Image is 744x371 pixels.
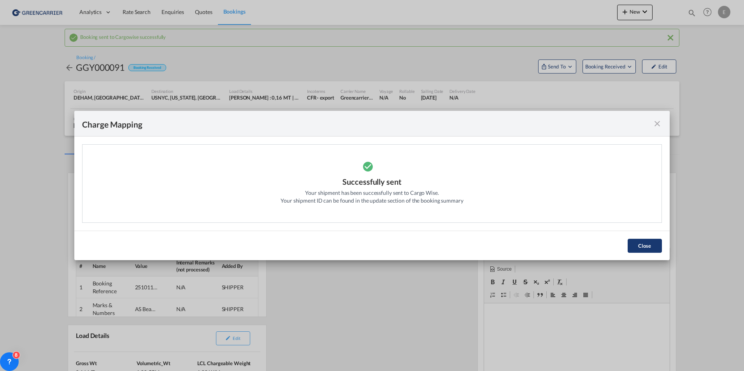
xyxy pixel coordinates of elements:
md-icon: icon-close fg-AAA8AD cursor [653,119,662,128]
div: Charge Mapping [82,119,142,128]
md-dialog: Please note ... [74,111,670,260]
div: Your shipment ID can be found in the update section of the booking summary [281,197,463,205]
div: Successfully sent [342,176,401,189]
body: Editor, editor2 [8,8,178,16]
md-icon: icon-checkbox-marked-circle [362,157,382,176]
button: Close [628,239,662,253]
div: Your shipment has been successfully sent to Cargo Wise. [305,189,439,197]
